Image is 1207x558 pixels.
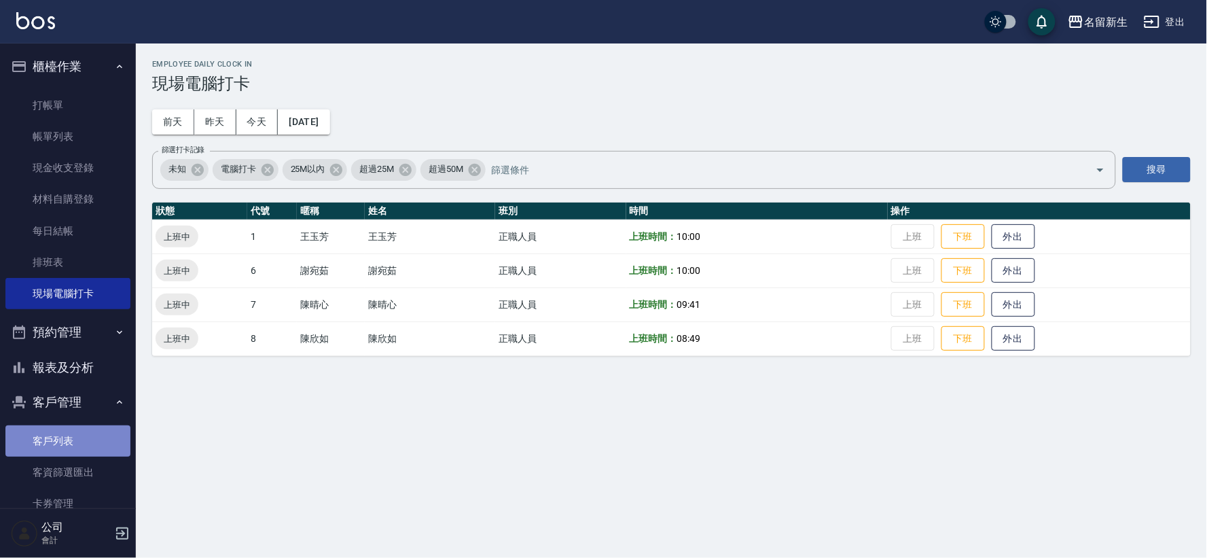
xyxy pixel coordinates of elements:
b: 上班時間： [630,299,677,310]
td: 7 [247,287,297,321]
button: 外出 [992,224,1035,249]
b: 上班時間： [630,231,677,242]
td: 正職人員 [495,220,626,254]
a: 帳單列表 [5,121,130,152]
button: 昨天 [194,109,236,135]
button: [DATE] [278,109,329,135]
span: 未知 [160,162,194,176]
input: 篩選條件 [488,158,1072,181]
button: 外出 [992,326,1035,351]
a: 打帳單 [5,90,130,121]
td: 1 [247,220,297,254]
span: 25M以內 [283,162,334,176]
th: 班別 [495,203,626,220]
button: 櫃檯作業 [5,49,130,84]
a: 現場電腦打卡 [5,278,130,309]
td: 王玉芳 [365,220,495,254]
td: 陳欣如 [365,321,495,355]
td: 王玉芳 [297,220,365,254]
td: 陳晴心 [365,287,495,321]
button: 報表及分析 [5,350,130,385]
div: 未知 [160,159,209,181]
div: 超過50M [420,159,486,181]
a: 客戶列表 [5,425,130,457]
h5: 公司 [41,521,111,534]
button: 預約管理 [5,315,130,350]
button: 外出 [992,292,1035,317]
td: 正職人員 [495,321,626,355]
th: 代號 [247,203,297,220]
div: 電腦打卡 [213,159,278,181]
a: 材料自購登錄 [5,184,130,215]
th: 狀態 [152,203,247,220]
label: 篩選打卡記錄 [162,145,204,155]
p: 會計 [41,534,111,546]
button: Open [1089,159,1111,181]
td: 正職人員 [495,287,626,321]
td: 正職人員 [495,254,626,287]
td: 陳欣如 [297,321,365,355]
span: 上班中 [156,332,198,346]
a: 現金收支登錄 [5,152,130,184]
img: Person [11,520,38,547]
div: 超過25M [351,159,416,181]
button: 名留新生 [1062,8,1133,36]
button: 下班 [941,326,985,351]
span: 超過50M [420,162,471,176]
div: 25M以內 [283,159,348,181]
a: 排班表 [5,247,130,278]
span: 電腦打卡 [213,162,264,176]
b: 上班時間： [630,265,677,276]
td: 8 [247,321,297,355]
span: 08:49 [677,333,700,344]
button: 下班 [941,224,985,249]
button: 外出 [992,258,1035,283]
td: 謝宛茹 [297,254,365,287]
th: 暱稱 [297,203,365,220]
span: 上班中 [156,230,198,244]
button: 登出 [1138,10,1191,35]
button: 下班 [941,258,985,283]
th: 操作 [888,203,1191,220]
button: 今天 [236,109,278,135]
button: 客戶管理 [5,385,130,420]
span: 上班中 [156,298,198,312]
h3: 現場電腦打卡 [152,74,1191,93]
td: 陳晴心 [297,287,365,321]
span: 10:00 [677,265,700,276]
a: 客資篩選匯出 [5,457,130,488]
b: 上班時間： [630,333,677,344]
th: 時間 [626,203,888,220]
th: 姓名 [365,203,495,220]
span: 10:00 [677,231,700,242]
button: 下班 [941,292,985,317]
td: 6 [247,254,297,287]
img: Logo [16,12,55,29]
span: 超過25M [351,162,402,176]
td: 謝宛茹 [365,254,495,287]
div: 名留新生 [1084,14,1128,31]
button: save [1028,8,1056,35]
span: 09:41 [677,299,700,310]
button: 前天 [152,109,194,135]
span: 上班中 [156,264,198,278]
a: 卡券管理 [5,488,130,519]
h2: Employee Daily Clock In [152,60,1191,69]
a: 每日結帳 [5,215,130,247]
button: 搜尋 [1123,157,1191,182]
